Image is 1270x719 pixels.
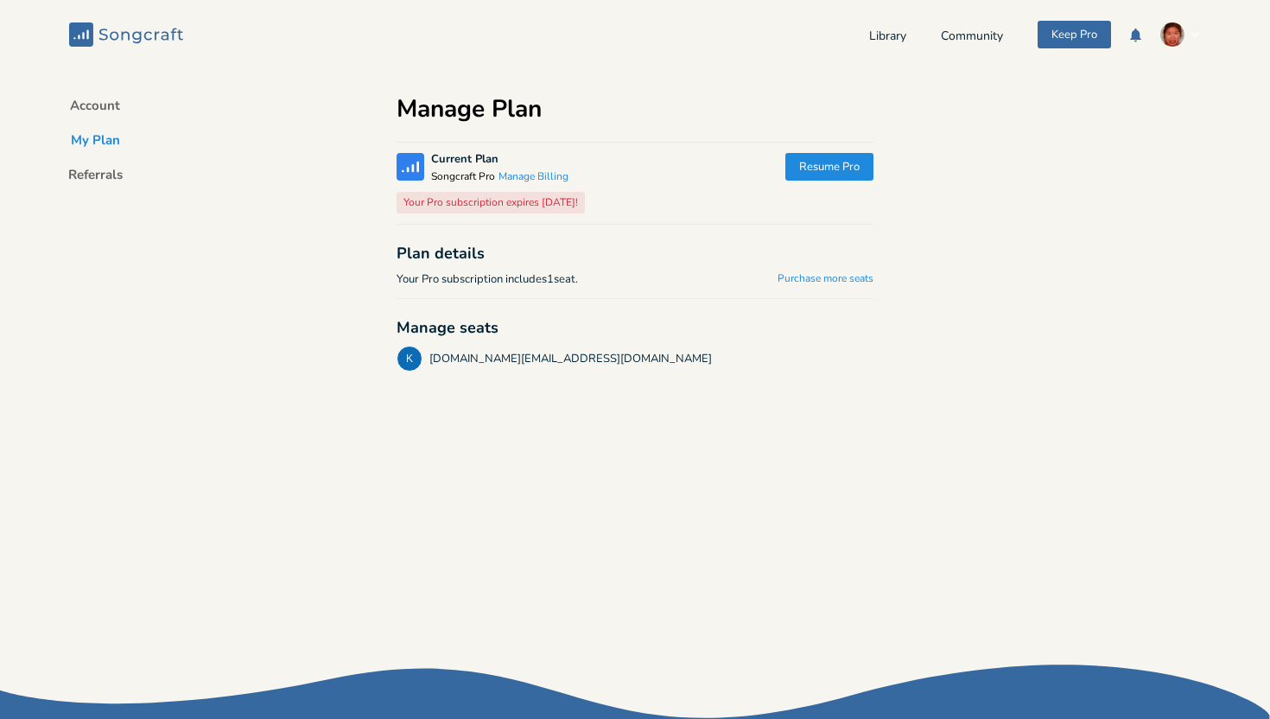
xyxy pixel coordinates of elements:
[397,320,873,335] div: Manage seats
[397,192,585,213] span: Your Pro subscription expires [DATE]!
[397,346,422,372] div: katefuller.video
[429,351,712,367] div: [DOMAIN_NAME][EMAIL_ADDRESS][DOMAIN_NAME]
[56,97,134,121] button: Account
[431,154,498,165] div: Current Plan
[1038,21,1111,48] button: Keep Pro
[1159,22,1185,48] img: Kate Fuller
[397,245,873,261] div: Plan details
[941,30,1003,45] a: Community
[431,171,568,185] div: Songcraft Pro
[498,170,568,185] button: Manage Billing
[778,272,873,287] a: Purchase more seats
[785,153,873,181] button: Resume Pro
[869,30,906,45] a: Library
[54,166,137,190] button: Referrals
[397,271,578,288] span: Your Pro subscription includes 1 seat .
[57,131,134,156] button: My Plan
[397,97,542,121] h1: Manage Plan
